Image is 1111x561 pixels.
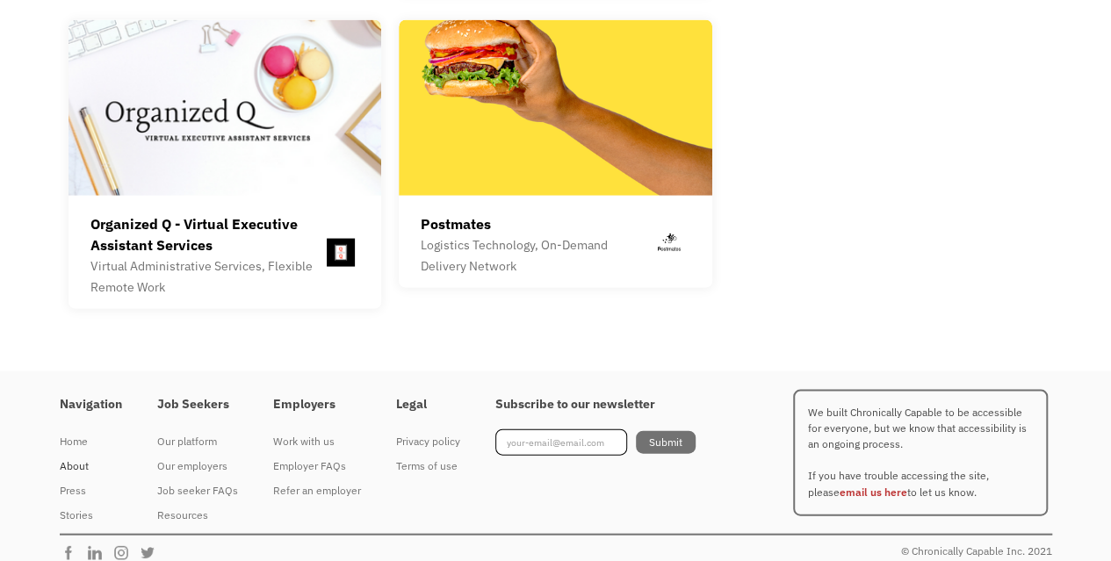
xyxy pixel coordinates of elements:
a: Resources [157,503,238,528]
a: Employer FAQs [273,454,361,478]
input: Submit [636,431,696,454]
div: Organized Q - Virtual Executive Assistant Services [90,213,323,255]
div: Home [60,431,122,452]
div: Logistics Technology, On-Demand Delivery Network [421,234,648,277]
div: Our platform [157,431,238,452]
a: Refer an employer [273,478,361,503]
a: Press [60,478,122,503]
a: PostmatesLogistics Technology, On-Demand Delivery Network [399,20,712,288]
div: Resources [157,505,238,526]
a: Our platform [157,429,238,454]
div: Job seeker FAQs [157,480,238,501]
a: Stories [60,503,122,528]
a: email us here [840,485,907,499]
h4: Legal [396,397,460,413]
a: Terms of use [396,454,460,478]
div: Our employers [157,456,238,477]
p: We built Chronically Capable to be accessible for everyone, but we know that accessibility is an ... [793,390,1048,516]
a: Home [60,429,122,454]
div: Stories [60,505,122,526]
input: your-email@email.com [495,429,627,456]
div: Privacy policy [396,431,460,452]
div: Refer an employer [273,480,361,501]
div: About [60,456,122,477]
div: Employer FAQs [273,456,361,477]
div: Press [60,480,122,501]
a: About [60,454,122,478]
h4: Navigation [60,397,122,413]
a: Organized Q - Virtual Executive Assistant ServicesVirtual Administrative Services, Flexible Remot... [69,20,382,309]
form: Footer Newsletter [495,429,696,456]
h4: Employers [273,397,361,413]
a: Privacy policy [396,429,460,454]
div: Postmates [421,213,648,234]
a: Our employers [157,454,238,478]
div: Terms of use [396,456,460,477]
h4: Job Seekers [157,397,238,413]
a: Job seeker FAQs [157,478,238,503]
div: Work with us [273,431,361,452]
h4: Subscribe to our newsletter [495,397,696,413]
a: Work with us [273,429,361,454]
div: Virtual Administrative Services, Flexible Remote Work [90,255,323,298]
